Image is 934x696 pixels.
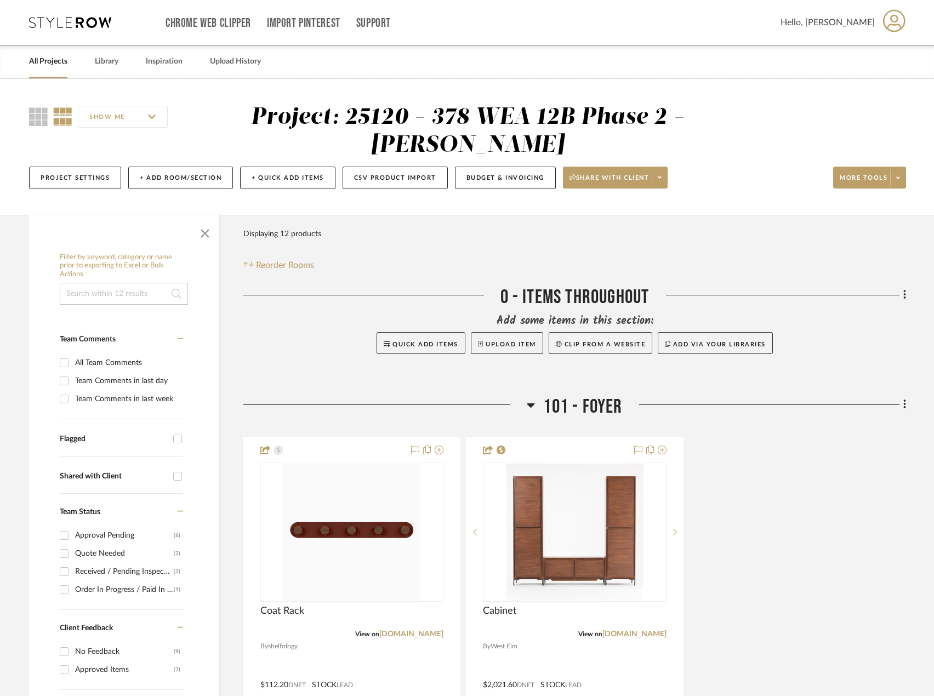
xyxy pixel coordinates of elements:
button: Upload Item [471,332,543,354]
div: (1) [174,581,180,598]
button: Share with client [563,167,668,189]
button: Add via your libraries [658,332,773,354]
a: Library [95,54,118,69]
span: Hello, [PERSON_NAME] [781,16,875,29]
a: All Projects [29,54,67,69]
div: Approved Items [75,661,174,678]
a: Import Pinterest [267,19,340,28]
a: Support [356,19,391,28]
div: 0 [483,463,665,601]
button: Project Settings [29,167,121,189]
button: Clip from a website [549,332,652,354]
div: No Feedback [75,643,174,660]
button: Close [194,220,216,242]
button: Reorder Rooms [243,259,314,272]
span: shelfology [268,641,298,652]
a: Chrome Web Clipper [166,19,251,28]
span: Team Comments [60,335,116,343]
a: [DOMAIN_NAME] [602,630,667,638]
div: Received / Pending Inspection [75,563,174,580]
img: Cabinet [506,464,643,601]
div: (2) [174,563,180,580]
span: Quick Add Items [392,341,458,347]
button: + Quick Add Items [240,167,335,189]
span: 101 - Foyer [543,395,622,419]
span: Reorder Rooms [256,259,314,272]
div: (7) [174,661,180,678]
span: View on [355,631,379,637]
span: Team Status [60,508,100,516]
span: More tools [840,174,887,190]
button: Quick Add Items [377,332,465,354]
span: View on [578,631,602,637]
div: Shared with Client [60,472,168,481]
span: West Elm [491,641,517,652]
div: Team Comments in last day [75,372,180,390]
button: CSV Product Import [343,167,448,189]
div: Team Comments in last week [75,390,180,408]
div: Project: 25120 - 378 WEA 12B Phase 2 - [PERSON_NAME] [251,106,684,157]
span: By [483,641,491,652]
input: Search within 12 results [60,283,188,305]
a: Upload History [210,54,261,69]
a: Inspiration [146,54,183,69]
div: Order In Progress / Paid In Full w/ Freight, No Balance due [75,581,174,598]
span: By [260,641,268,652]
div: Quote Needed [75,545,174,562]
div: All Team Comments [75,354,180,372]
a: [DOMAIN_NAME] [379,630,443,638]
div: (2) [174,545,180,562]
div: Approval Pending [75,527,174,544]
button: + Add Room/Section [128,167,233,189]
div: (6) [174,527,180,544]
span: Share with client [569,174,650,190]
button: More tools [833,167,906,189]
div: (9) [174,643,180,660]
div: Displaying 12 products [243,223,321,245]
div: Add some items in this section: [243,313,906,329]
h6: Filter by keyword, category or name prior to exporting to Excel or Bulk Actions [60,253,188,279]
button: Budget & Invoicing [455,167,556,189]
span: Cabinet [483,605,516,617]
div: Flagged [60,435,168,444]
img: Coat Rack [283,464,420,601]
span: Coat Rack [260,605,304,617]
span: Client Feedback [60,624,113,632]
